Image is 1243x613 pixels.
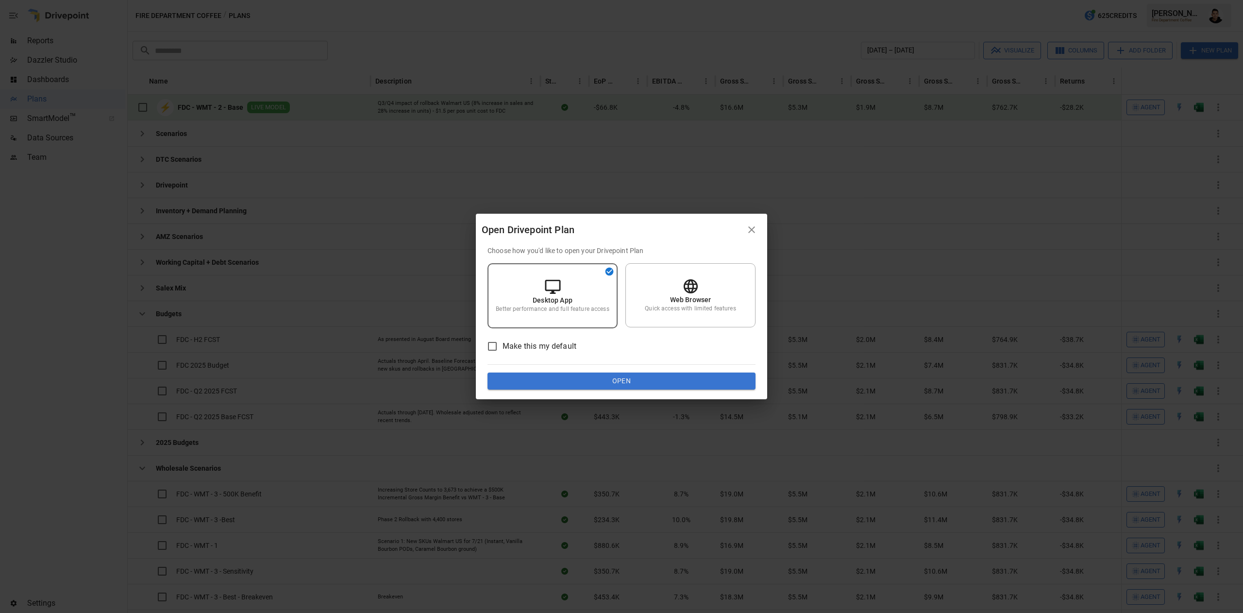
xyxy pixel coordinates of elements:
[482,222,742,238] div: Open Drivepoint Plan
[645,305,736,313] p: Quick access with limited features
[670,295,711,305] p: Web Browser
[496,305,609,313] p: Better performance and full feature access
[533,295,572,305] p: Desktop App
[487,246,756,255] p: Choose how you'd like to open your Drivepoint Plan
[503,341,576,352] span: Make this my default
[487,373,756,390] button: Open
